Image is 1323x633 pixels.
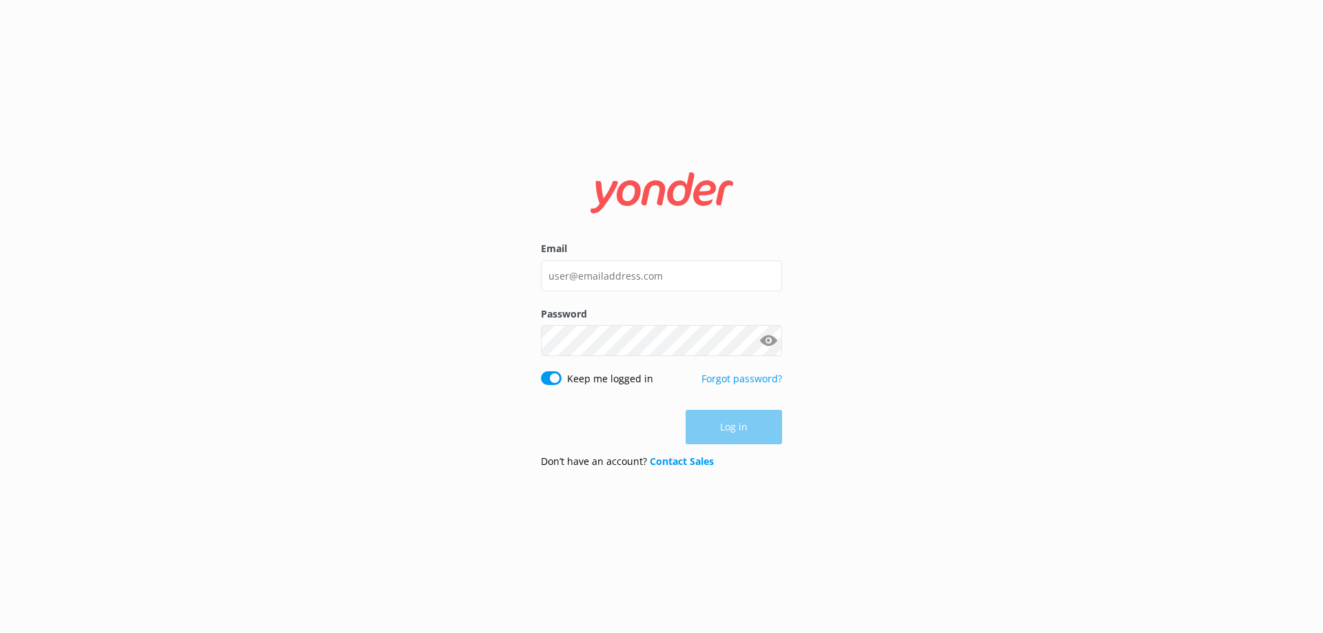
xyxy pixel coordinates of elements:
[650,455,714,468] a: Contact Sales
[567,371,653,386] label: Keep me logged in
[701,372,782,385] a: Forgot password?
[541,260,782,291] input: user@emailaddress.com
[755,327,782,355] button: Show password
[541,454,714,469] p: Don’t have an account?
[541,241,782,256] label: Email
[541,307,782,322] label: Password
